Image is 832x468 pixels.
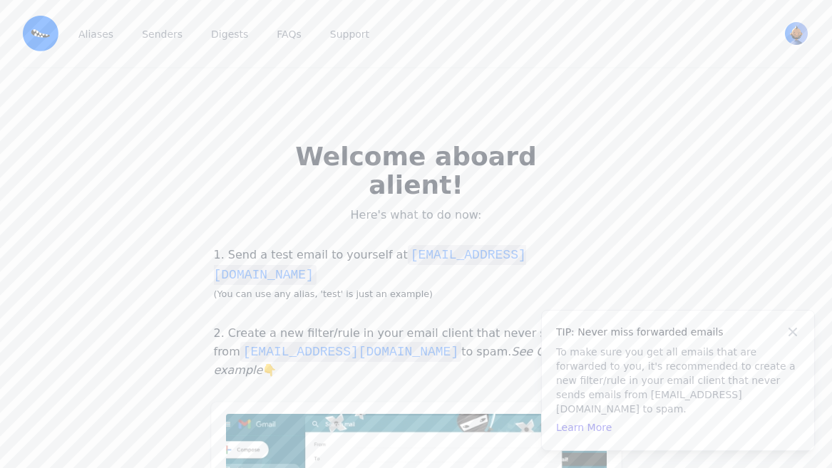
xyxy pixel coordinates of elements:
[257,142,576,199] h2: Welcome aboard alient!
[556,422,612,433] a: Learn More
[240,342,461,362] code: [EMAIL_ADDRESS][DOMAIN_NAME]
[556,325,800,339] h4: TIP: Never miss forwarded emails
[211,245,622,302] p: 1. Send a test email to yourself at
[784,21,809,46] button: User menu
[556,345,800,416] p: To make sure you get all emails that are forwarded to you, it's recommended to create a new filte...
[214,245,526,285] code: [EMAIL_ADDRESS][DOMAIN_NAME]
[23,16,58,51] img: Email Monster
[785,22,808,45] img: alient's Avatar
[214,288,433,299] small: (You can use any alias, 'test' is just an example)
[257,208,576,222] p: Here's what to do now:
[211,325,622,379] p: 2. Create a new filter/rule in your email client that never sends emails from to spam. 👇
